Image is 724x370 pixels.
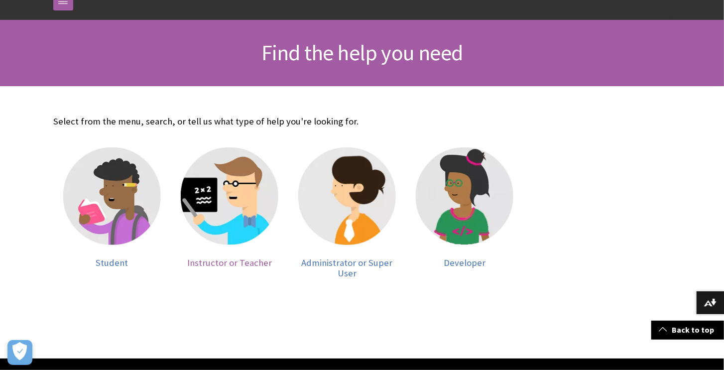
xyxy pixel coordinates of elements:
[651,321,724,339] a: Back to top
[298,147,396,279] a: Administrator Administrator or Super User
[7,340,32,365] button: Open Preferences
[444,257,485,268] span: Developer
[416,147,513,279] a: Developer
[96,257,128,268] span: Student
[187,257,272,268] span: Instructor or Teacher
[53,115,523,128] p: Select from the menu, search, or tell us what type of help you're looking for.
[63,147,161,279] a: Student Student
[298,147,396,245] img: Administrator
[261,39,463,66] span: Find the help you need
[63,147,161,245] img: Student
[181,147,278,245] img: Instructor
[181,147,278,279] a: Instructor Instructor or Teacher
[302,257,393,279] span: Administrator or Super User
